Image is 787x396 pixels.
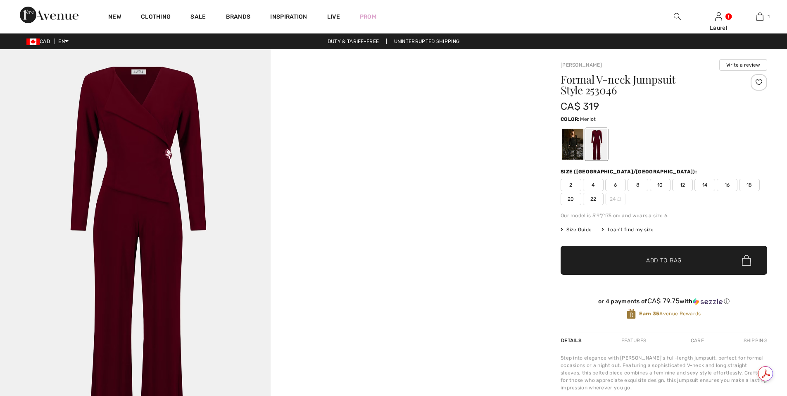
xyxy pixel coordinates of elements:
[26,38,53,44] span: CAD
[26,38,40,45] img: Canadian Dollar
[698,24,739,32] div: Laurel
[561,179,581,191] span: 2
[742,255,751,266] img: Bag.svg
[583,179,604,191] span: 4
[628,179,648,191] span: 8
[627,308,636,319] img: Avenue Rewards
[561,193,581,205] span: 20
[561,354,767,391] div: Step into elegance with [PERSON_NAME]'s full-length jumpsuit, perfect for formal occasions or a n...
[756,12,763,22] img: My Bag
[561,333,584,348] div: Details
[694,179,715,191] span: 14
[270,13,307,22] span: Inspiration
[715,12,722,22] img: My Info
[271,49,541,185] video: Your browser does not support the video tag.
[605,179,626,191] span: 6
[327,12,340,21] a: Live
[586,129,607,160] div: Merlot
[561,101,599,112] span: CA$ 319
[360,12,376,21] a: Prom
[561,212,767,219] div: Our model is 5'9"/175 cm and wears a size 6.
[561,116,580,122] span: Color:
[717,179,737,191] span: 16
[639,311,659,317] strong: Earn 35
[614,333,653,348] div: Features
[583,193,604,205] span: 22
[580,116,596,122] span: Merlot
[684,333,711,348] div: Care
[646,256,682,265] span: Add to Bag
[768,13,770,20] span: 1
[639,310,701,317] span: Avenue Rewards
[561,226,592,233] span: Size Guide
[674,12,681,22] img: search the website
[605,193,626,205] span: 24
[108,13,121,22] a: New
[742,333,767,348] div: Shipping
[141,13,171,22] a: Clothing
[617,197,621,201] img: ring-m.svg
[693,298,723,305] img: Sezzle
[715,12,722,20] a: Sign In
[650,179,670,191] span: 10
[226,13,251,22] a: Brands
[190,13,206,22] a: Sale
[20,7,78,23] img: 1ère Avenue
[561,62,602,68] a: [PERSON_NAME]
[672,179,693,191] span: 12
[719,59,767,71] button: Write a review
[739,12,780,22] a: 1
[739,179,760,191] span: 18
[561,74,733,96] h1: Formal V-neck Jumpsuit Style 253046
[561,246,767,275] button: Add to Bag
[58,38,69,44] span: EN
[561,168,699,175] div: Size ([GEOGRAPHIC_DATA]/[GEOGRAPHIC_DATA]):
[561,297,767,308] div: or 4 payments ofCA$ 79.75withSezzle Click to learn more about Sezzle
[602,226,654,233] div: I can't find my size
[647,297,680,305] span: CA$ 79.75
[561,297,767,305] div: or 4 payments of with
[734,334,779,355] iframe: Opens a widget where you can find more information
[562,129,583,160] div: Black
